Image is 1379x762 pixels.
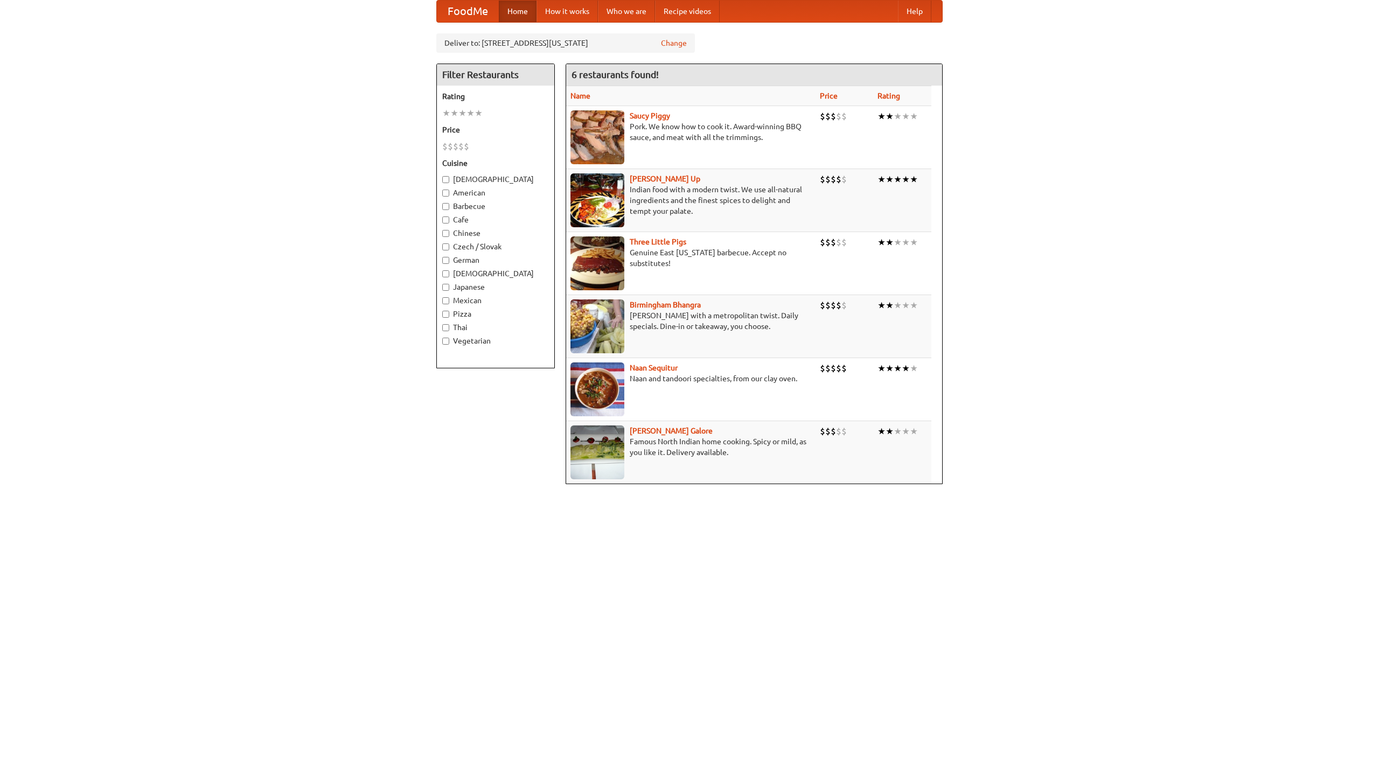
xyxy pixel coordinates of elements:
[442,284,449,291] input: Japanese
[450,107,458,119] li: ★
[630,300,701,309] a: Birmingham Bhangra
[841,110,847,122] li: $
[820,362,825,374] li: $
[537,1,598,22] a: How it works
[453,141,458,152] li: $
[886,110,894,122] li: ★
[442,335,549,346] label: Vegetarian
[570,121,811,143] p: Pork. We know how to cook it. Award-winning BBQ sauce, and meat with all the trimmings.
[910,236,918,248] li: ★
[820,299,825,311] li: $
[820,425,825,437] li: $
[630,111,670,120] a: Saucy Piggy
[894,299,902,311] li: ★
[836,362,841,374] li: $
[442,338,449,345] input: Vegetarian
[825,299,831,311] li: $
[570,92,590,100] a: Name
[630,363,678,372] a: Naan Sequitur
[820,236,825,248] li: $
[442,324,449,331] input: Thai
[442,216,449,223] input: Cafe
[442,255,549,265] label: German
[902,173,910,185] li: ★
[825,236,831,248] li: $
[894,362,902,374] li: ★
[442,270,449,277] input: [DEMOGRAPHIC_DATA]
[836,110,841,122] li: $
[886,299,894,311] li: ★
[570,173,624,227] img: curryup.jpg
[442,214,549,225] label: Cafe
[570,362,624,416] img: naansequitur.jpg
[458,141,464,152] li: $
[442,309,549,319] label: Pizza
[831,425,836,437] li: $
[877,110,886,122] li: ★
[836,299,841,311] li: $
[570,310,811,332] p: [PERSON_NAME] with a metropolitan twist. Daily specials. Dine-in or takeaway, you choose.
[902,110,910,122] li: ★
[910,362,918,374] li: ★
[894,110,902,122] li: ★
[570,425,624,479] img: currygalore.jpg
[442,241,549,252] label: Czech / Slovak
[877,362,886,374] li: ★
[442,311,449,318] input: Pizza
[902,299,910,311] li: ★
[442,176,449,183] input: [DEMOGRAPHIC_DATA]
[442,295,549,306] label: Mexican
[877,173,886,185] li: ★
[894,425,902,437] li: ★
[825,425,831,437] li: $
[825,110,831,122] li: $
[437,1,499,22] a: FoodMe
[570,299,624,353] img: bhangra.jpg
[570,373,811,384] p: Naan and tandoori specialties, from our clay oven.
[466,107,475,119] li: ★
[841,362,847,374] li: $
[877,92,900,100] a: Rating
[458,107,466,119] li: ★
[877,425,886,437] li: ★
[902,236,910,248] li: ★
[630,174,700,183] a: [PERSON_NAME] Up
[836,173,841,185] li: $
[831,110,836,122] li: $
[841,299,847,311] li: $
[841,236,847,248] li: $
[442,158,549,169] h5: Cuisine
[448,141,453,152] li: $
[442,107,450,119] li: ★
[886,173,894,185] li: ★
[437,64,554,86] h4: Filter Restaurants
[655,1,720,22] a: Recipe videos
[910,425,918,437] li: ★
[442,268,549,279] label: [DEMOGRAPHIC_DATA]
[902,425,910,437] li: ★
[661,38,687,48] a: Change
[464,141,469,152] li: $
[886,236,894,248] li: ★
[841,173,847,185] li: $
[886,425,894,437] li: ★
[877,299,886,311] li: ★
[820,173,825,185] li: $
[630,427,713,435] a: [PERSON_NAME] Galore
[442,257,449,264] input: German
[894,236,902,248] li: ★
[630,237,686,246] a: Three Little Pigs
[836,236,841,248] li: $
[894,173,902,185] li: ★
[570,184,811,216] p: Indian food with a modern twist. We use all-natural ingredients and the finest spices to delight ...
[442,190,449,197] input: American
[442,141,448,152] li: $
[820,92,838,100] a: Price
[572,69,659,80] ng-pluralize: 6 restaurants found!
[442,228,549,239] label: Chinese
[570,247,811,269] p: Genuine East [US_STATE] barbecue. Accept no substitutes!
